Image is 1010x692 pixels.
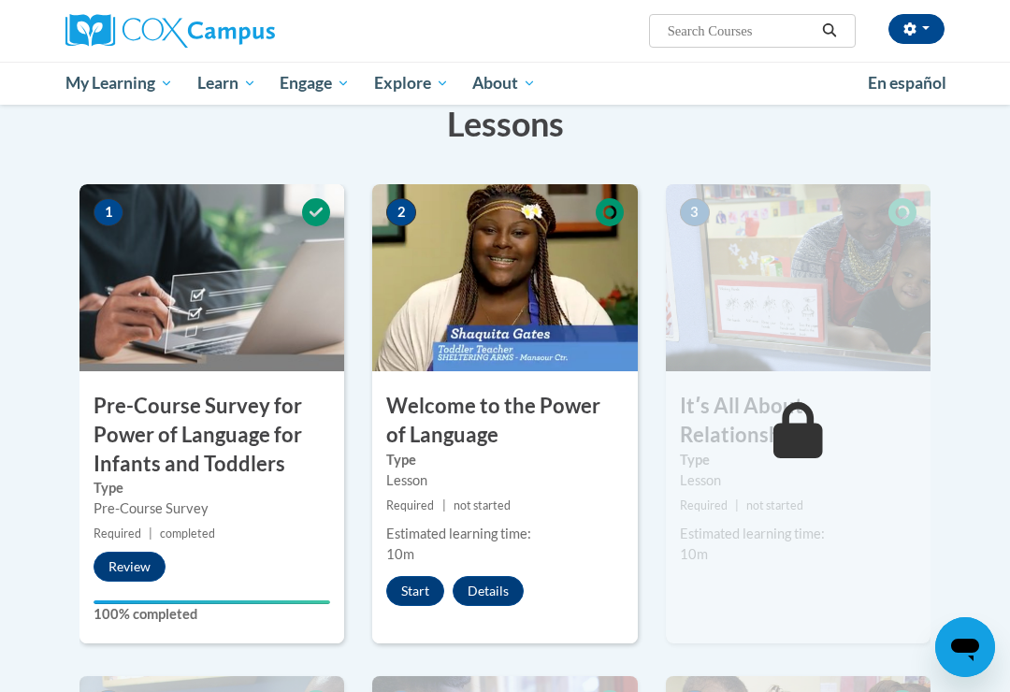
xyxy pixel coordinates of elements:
img: Cox Campus [65,14,275,48]
span: 10m [386,546,414,562]
img: Course Image [666,184,931,371]
span: | [735,498,739,512]
label: Type [386,450,623,470]
div: Estimated learning time: [386,524,623,544]
h3: Pre-Course Survey for Power of Language for Infants and Toddlers [79,392,344,478]
span: Required [94,526,141,541]
span: Learn [197,72,256,94]
span: 10m [680,546,708,562]
div: Lesson [680,470,916,491]
div: Pre-Course Survey [94,498,330,519]
span: Explore [374,72,449,94]
span: not started [746,498,803,512]
span: En español [868,73,946,93]
img: Course Image [372,184,637,371]
h3: Lessons [79,100,931,147]
span: Required [680,498,728,512]
div: Main menu [51,62,959,105]
a: Cox Campus [65,14,339,48]
button: Details [453,576,524,606]
iframe: Button to launch messaging window [935,617,995,677]
h3: Itʹs All About Relationships [666,392,931,450]
button: Account Settings [888,14,945,44]
button: Start [386,576,444,606]
button: Search [815,20,844,42]
label: Type [680,450,916,470]
span: Required [386,498,434,512]
a: Explore [362,62,461,105]
a: Learn [185,62,268,105]
div: Estimated learning time: [680,524,916,544]
div: Lesson [386,470,623,491]
span: | [442,498,446,512]
label: 100% completed [94,604,330,625]
span: About [472,72,536,94]
div: Your progress [94,600,330,604]
a: En español [856,64,959,103]
span: My Learning [65,72,173,94]
button: Review [94,552,166,582]
h3: Welcome to the Power of Language [372,392,637,450]
span: 1 [94,198,123,226]
label: Type [94,478,330,498]
input: Search Courses [666,20,815,42]
a: Engage [267,62,362,105]
img: Course Image [79,184,344,371]
span: completed [160,526,215,541]
a: My Learning [53,62,185,105]
span: not started [454,498,511,512]
span: 3 [680,198,710,226]
a: About [461,62,549,105]
span: Engage [280,72,350,94]
span: | [149,526,152,541]
span: 2 [386,198,416,226]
